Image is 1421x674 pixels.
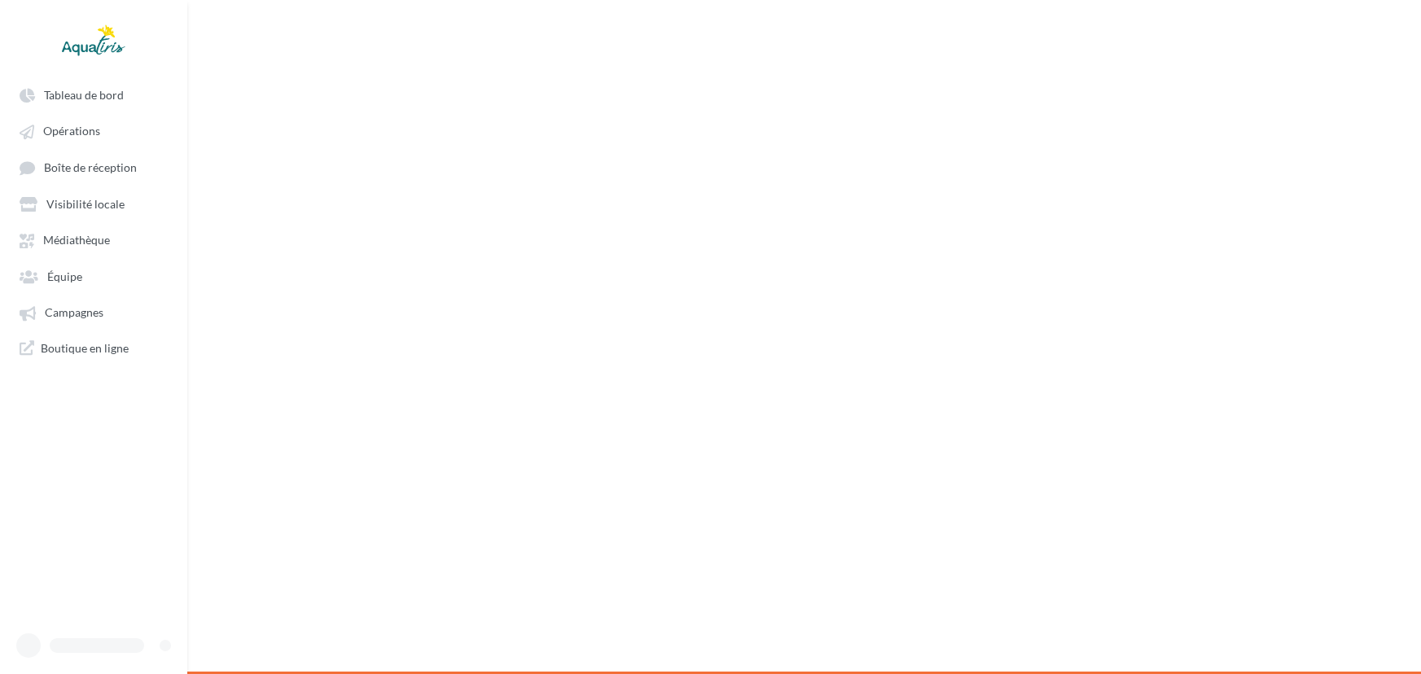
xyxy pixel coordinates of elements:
[43,234,110,247] span: Médiathèque
[45,306,103,320] span: Campagnes
[10,152,178,182] a: Boîte de réception
[44,88,124,102] span: Tableau de bord
[10,261,178,291] a: Équipe
[10,80,178,109] a: Tableau de bord
[43,125,100,138] span: Opérations
[10,334,178,362] a: Boutique en ligne
[10,189,178,218] a: Visibilité locale
[47,269,82,283] span: Équipe
[10,225,178,254] a: Médiathèque
[41,340,129,356] span: Boutique en ligne
[46,197,125,211] span: Visibilité locale
[10,116,178,145] a: Opérations
[10,297,178,326] a: Campagnes
[44,160,137,174] span: Boîte de réception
